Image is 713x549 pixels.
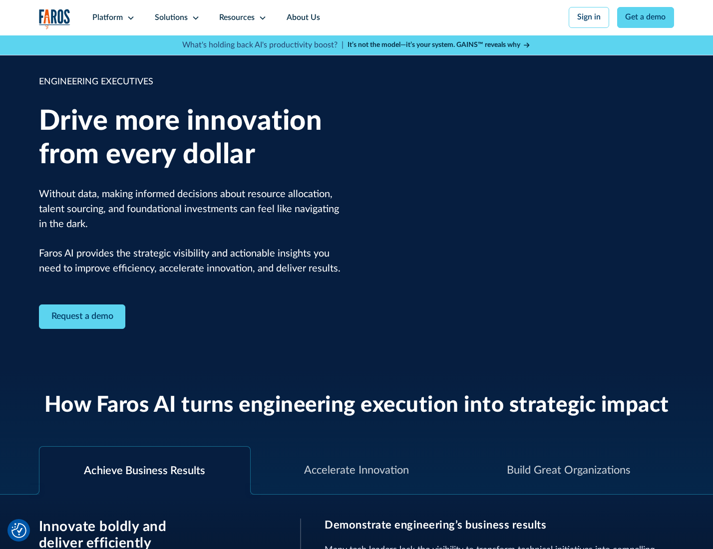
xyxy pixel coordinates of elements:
[11,523,26,538] img: Revisit consent button
[304,462,409,479] div: Accelerate Innovation
[92,12,123,24] div: Platform
[39,9,71,29] img: Logo of the analytics and reporting company Faros.
[39,187,342,276] p: Without data, making informed decisions about resource allocation, talent sourcing, and foundatio...
[348,40,531,50] a: It’s not the model—it’s your system. GAINS™ reveals why
[219,12,255,24] div: Resources
[39,304,126,329] a: Contact Modal
[348,41,520,48] strong: It’s not the model—it’s your system. GAINS™ reveals why
[325,519,674,532] h3: Demonstrate engineering’s business results
[11,523,26,538] button: Cookie Settings
[507,462,630,479] div: Build Great Organizations
[155,12,188,24] div: Solutions
[39,75,342,89] div: ENGINEERING EXECUTIVES
[84,463,205,479] div: Achieve Business Results
[182,39,344,51] p: What's holding back AI's productivity boost? |
[569,7,609,28] a: Sign in
[39,105,342,172] h1: Drive more innovation from every dollar
[39,9,71,29] a: home
[617,7,675,28] a: Get a demo
[44,392,669,419] h2: How Faros AI turns engineering execution into strategic impact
